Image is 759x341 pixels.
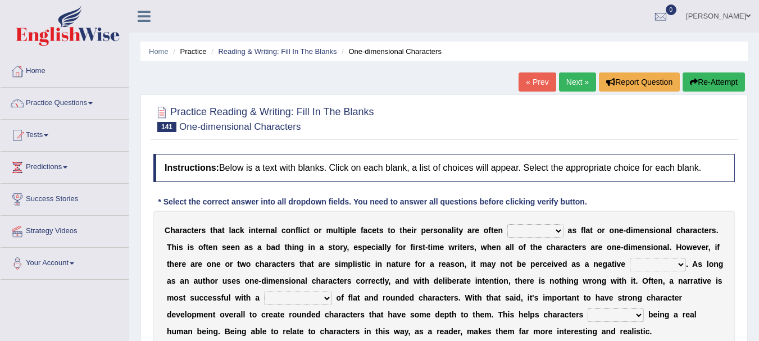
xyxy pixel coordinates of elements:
[335,243,340,252] b: o
[364,260,366,269] b: i
[519,72,556,92] a: « Prev
[170,226,175,235] b: h
[670,226,672,235] b: l
[390,226,396,235] b: o
[256,226,258,235] b: t
[217,226,222,235] b: a
[467,226,472,235] b: a
[328,243,333,252] b: s
[314,226,319,235] b: o
[355,260,357,269] b: i
[353,243,358,252] b: e
[165,226,170,235] b: C
[681,243,687,252] b: o
[286,226,291,235] b: o
[460,243,462,252] b: t
[190,260,195,269] b: a
[590,226,593,235] b: t
[488,226,491,235] b: f
[343,243,347,252] b: y
[379,226,384,235] b: s
[255,260,260,269] b: c
[320,243,324,252] b: a
[296,226,298,235] b: f
[366,260,371,269] b: c
[302,226,307,235] b: c
[302,260,307,269] b: h
[440,243,444,252] b: e
[181,260,186,269] b: e
[388,226,390,235] b: t
[284,243,287,252] b: t
[170,46,206,57] li: Practice
[322,260,325,269] b: r
[367,226,372,235] b: c
[183,226,187,235] b: a
[280,260,283,269] b: t
[391,260,396,269] b: a
[669,243,671,252] b: .
[572,243,575,252] b: t
[167,243,172,252] b: T
[667,243,670,252] b: l
[626,226,631,235] b: d
[244,243,249,252] b: a
[246,260,251,269] b: o
[333,243,335,252] b: t
[378,243,383,252] b: a
[498,226,503,235] b: n
[454,226,456,235] b: i
[153,104,374,132] h2: Practice Reading & Writing: Fill In The Blanks
[207,260,212,269] b: o
[418,243,422,252] b: s
[165,163,219,172] b: Instructions:
[705,226,709,235] b: e
[179,121,301,132] small: One-dimensional Characters
[271,226,275,235] b: a
[249,243,253,252] b: s
[345,226,350,235] b: p
[631,226,633,235] b: i
[402,226,407,235] b: h
[701,243,706,252] b: e
[287,243,292,252] b: h
[413,226,416,235] b: r
[647,243,651,252] b: s
[447,226,452,235] b: a
[630,243,637,252] b: m
[216,260,221,269] b: e
[294,243,299,252] b: n
[597,226,602,235] b: o
[361,226,363,235] b: f
[1,152,129,180] a: Predictions
[319,226,321,235] b: r
[649,226,653,235] b: s
[472,226,475,235] b: r
[179,260,181,269] b: r
[384,243,387,252] b: l
[624,243,629,252] b: d
[426,226,430,235] b: e
[383,243,385,252] b: l
[614,226,619,235] b: n
[290,260,295,269] b: s
[353,260,355,269] b: l
[211,260,216,269] b: n
[222,226,225,235] b: t
[275,243,280,252] b: d
[341,260,348,269] b: m
[376,243,378,252] b: i
[708,243,711,252] b: ,
[257,243,262,252] b: a
[272,260,276,269] b: a
[433,226,438,235] b: s
[334,260,339,269] b: s
[357,260,362,269] b: s
[505,243,510,252] b: a
[491,226,494,235] b: t
[621,243,624,252] b: -
[153,196,592,208] div: * Select the correct answer into all dropdown fields. You need to answer all questions before cli...
[512,243,514,252] b: l
[683,72,745,92] button: Re-Attempt
[430,243,433,252] b: i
